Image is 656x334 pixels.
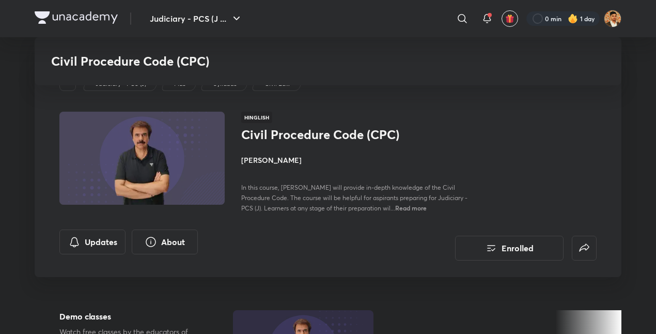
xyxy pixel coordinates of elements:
span: In this course, [PERSON_NAME] will provide in-depth knowledge of the Civil Procedure Code. The co... [241,184,467,212]
h5: Demo classes [59,310,200,323]
a: Company Logo [35,11,118,26]
button: Judiciary - PCS (J ... [144,8,249,29]
h4: [PERSON_NAME] [241,155,473,165]
button: About [132,230,198,254]
span: Read more [395,204,427,212]
img: Ashish Chhawari [604,10,621,27]
button: Updates [59,230,126,254]
span: Hinglish [241,112,272,123]
img: streak [568,13,578,24]
button: avatar [502,10,518,27]
img: Thumbnail [58,111,226,206]
button: false [572,236,597,261]
img: Company Logo [35,11,118,24]
button: Enrolled [455,236,564,261]
h3: Civil Procedure Code (CPC) [51,54,456,69]
img: avatar [505,14,514,23]
h1: Civil Procedure Code (CPC) [241,127,410,142]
